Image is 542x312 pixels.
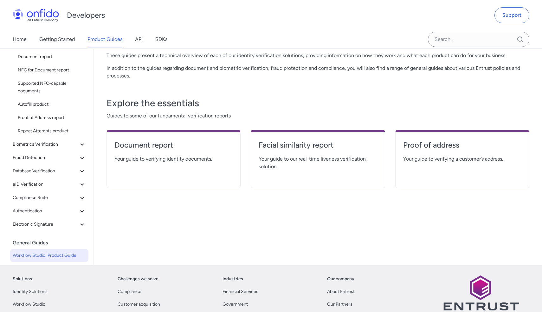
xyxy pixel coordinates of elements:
a: About Entrust [327,288,355,295]
a: Our Partners [327,301,352,308]
button: Compliance Suite [10,191,88,204]
a: Government [223,301,248,308]
a: Proof of Address report [15,111,88,124]
img: Entrust logo [443,275,519,310]
h3: Explore the essentials [106,97,529,110]
button: Authentication [10,205,88,217]
h4: Proof of address [403,140,521,150]
input: Onfido search input field [428,32,529,47]
a: Solutions [13,275,32,283]
button: eID Verification [10,178,88,191]
span: Workflow Studio: Product Guide [13,252,86,259]
a: Compliance [118,288,141,295]
a: Workflow Studio [13,301,45,308]
span: Fraud Detection [13,154,78,162]
span: Biometrics Verification [13,141,78,148]
span: eID Verification [13,181,78,188]
a: Supported NFC-capable documents [15,77,88,97]
a: NFC for Document report [15,64,88,76]
span: Database Verification [13,167,78,175]
span: Document report [18,53,86,61]
img: Onfido Logo [13,9,59,22]
span: Authentication [13,207,78,215]
span: Your guide to our real-time liveness verification solution. [259,155,377,170]
span: Compliance Suite [13,194,78,202]
button: Biometrics Verification [10,138,88,151]
span: Proof of Address report [18,114,86,122]
h4: Facial similarity report [259,140,377,150]
a: Home [13,30,27,48]
a: SDKs [155,30,167,48]
button: Database Verification [10,165,88,177]
a: Product Guides [87,30,122,48]
a: API [135,30,143,48]
a: Autofill product [15,98,88,111]
p: These guides present a technical overview of each of our identity verification solutions, providi... [106,52,529,59]
a: Support [494,7,529,23]
h4: Document report [114,140,233,150]
a: Customer acquisition [118,301,160,308]
span: Supported NFC-capable documents [18,80,86,95]
a: Repeat Attempts product [15,125,88,137]
a: Document report [15,50,88,63]
span: Repeat Attempts product [18,127,86,135]
span: Autofill product [18,101,86,108]
span: Your guide to verifying a customer’s address. [403,155,521,163]
a: Industries [223,275,243,283]
a: Challenges we solve [118,275,158,283]
a: Proof of address [403,140,521,155]
a: Terms and conditions for ETSI certified identity verification [10,262,88,283]
p: In addition to the guides regarding document and biometric verification, fraud protection and com... [106,64,529,80]
a: Identity Solutions [13,288,48,295]
button: Electronic Signature [10,218,88,231]
a: Document report [114,140,233,155]
a: Facial similarity report [259,140,377,155]
span: Your guide to verifying identity documents. [114,155,233,163]
a: Our company [327,275,354,283]
span: Electronic Signature [13,221,78,228]
a: Getting Started [39,30,75,48]
h1: Developers [67,10,105,20]
span: Guides to some of our fundamental verification reports [106,112,529,120]
a: Workflow Studio: Product Guide [10,249,88,262]
button: Fraud Detection [10,151,88,164]
span: NFC for Document report [18,66,86,74]
div: General Guides [13,236,91,249]
a: Financial Services [223,288,258,295]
